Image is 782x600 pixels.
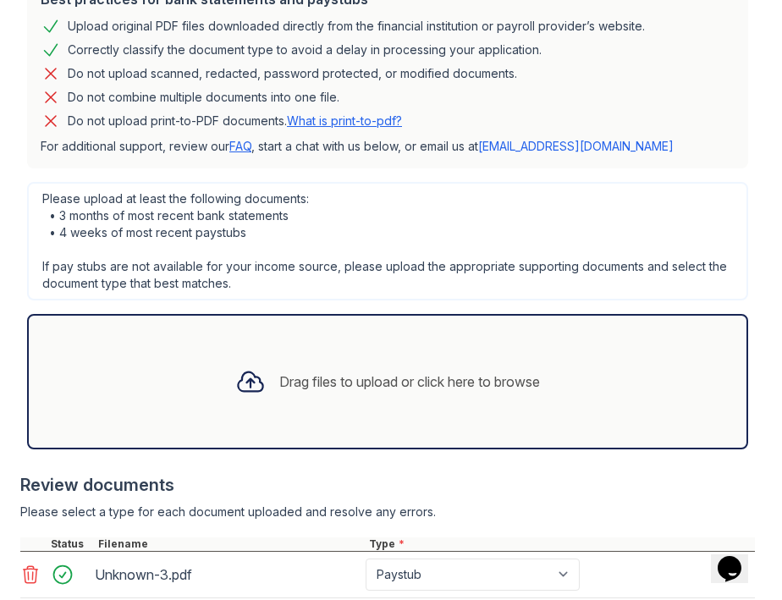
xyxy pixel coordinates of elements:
div: Review documents [20,473,755,497]
p: For additional support, review our , start a chat with us below, or email us at [41,138,735,155]
div: Status [47,537,95,551]
a: [EMAIL_ADDRESS][DOMAIN_NAME] [478,139,674,153]
div: Please select a type for each document uploaded and resolve any errors. [20,504,755,520]
a: FAQ [229,139,251,153]
div: Upload original PDF files downloaded directly from the financial institution or payroll provider’... [68,16,645,36]
a: What is print-to-pdf? [287,113,402,128]
div: Unknown-3.pdf [95,561,359,588]
div: Do not combine multiple documents into one file. [68,87,339,107]
p: Do not upload print-to-PDF documents. [68,113,402,129]
div: Do not upload scanned, redacted, password protected, or modified documents. [68,63,517,84]
div: Correctly classify the document type to avoid a delay in processing your application. [68,40,542,60]
div: Type [366,537,755,551]
div: Drag files to upload or click here to browse [279,372,540,392]
iframe: chat widget [711,532,765,583]
div: Please upload at least the following documents: • 3 months of most recent bank statements • 4 wee... [27,182,748,300]
div: Filename [95,537,366,551]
